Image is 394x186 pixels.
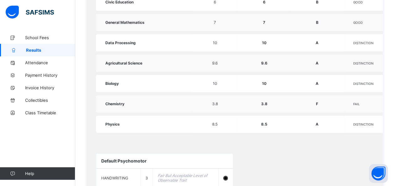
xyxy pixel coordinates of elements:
span: Payment History [25,73,75,78]
span: DISTINCTION [353,41,374,45]
i: Fair But Acceptable Level of Observable Trait [158,173,207,183]
span: Data Processing [105,40,136,45]
span: GOOD [353,0,363,4]
span: DISTINCTION [353,82,374,85]
span: 9.6 [212,61,218,65]
span: Collectibles [25,98,75,103]
span: A [316,122,318,127]
span: School Fees [25,35,75,40]
span: 10 [213,40,217,45]
span: 3 [145,176,148,180]
span: 7 [263,20,265,25]
span: Help [25,171,75,176]
span: B [316,20,318,25]
button: Open asap [369,164,388,183]
span: Attendance [25,60,75,65]
span: Agricultural Science [105,61,142,65]
span: Default Psychomotor [101,158,147,163]
span: Invoice History [25,85,75,90]
span: 3.8 [261,101,267,106]
span: GOOD [353,21,363,24]
span: Class Timetable [25,110,75,115]
span: DISTINCTION [353,122,374,126]
span: 10 [262,81,266,86]
span: 10 [213,81,217,86]
span: 8.5 [261,122,267,127]
span: 10 [262,40,266,45]
span: 3.8 [212,101,218,106]
span: General Mathematics [105,20,144,25]
span: A [316,61,318,65]
span: 7 [214,20,216,25]
span: FAIL [353,102,360,106]
span: DISTINCTION [353,61,374,65]
span: F [316,101,318,106]
img: safsims [6,6,54,19]
span: Physics [105,122,120,127]
span: 9.6 [261,61,267,65]
span: Biology [105,81,119,86]
span: 8.5 [212,122,218,127]
span: Results [26,48,75,53]
span: A [316,81,318,86]
span: Chemistry [105,101,124,106]
span: A [316,40,318,45]
span: HANDWRITING [101,176,128,180]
